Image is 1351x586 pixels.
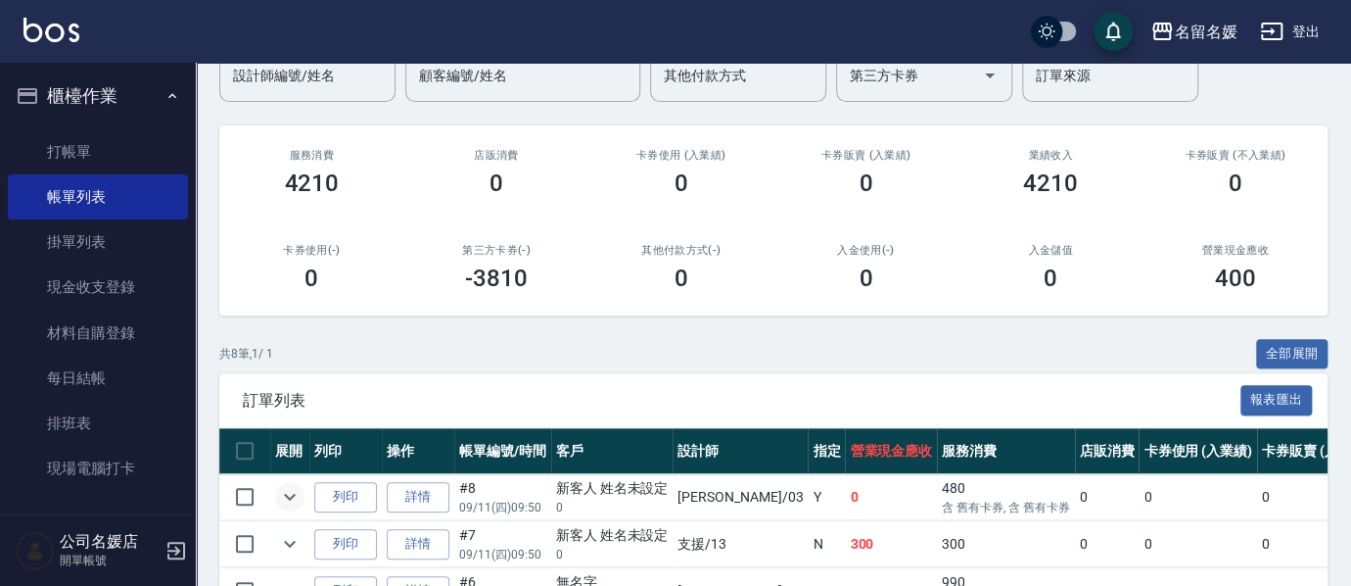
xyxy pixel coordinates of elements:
div: 新客人 姓名未設定 [556,478,669,499]
p: 0 [556,546,669,563]
td: N [808,521,845,567]
button: 櫃檯作業 [8,71,188,122]
button: save [1094,12,1133,51]
h3: 0 [1044,265,1057,292]
th: 客戶 [551,428,674,474]
button: expand row [275,482,304,512]
p: 含 舊有卡券, 含 舊有卡券 [942,499,1069,516]
p: 09/11 (四) 09:50 [459,499,546,516]
h2: 其他付款方式(-) [612,244,750,257]
h3: 0 [489,170,503,197]
th: 列印 [309,428,382,474]
th: 店販消費 [1075,428,1140,474]
th: 服務消費 [937,428,1074,474]
h3: 服務消費 [243,149,381,162]
h3: 400 [1215,265,1256,292]
h3: 0 [1229,170,1242,197]
h2: 第三方卡券(-) [428,244,566,257]
p: 共 8 筆, 1 / 1 [219,345,273,363]
td: 480 [937,474,1074,520]
th: 指定 [808,428,845,474]
h2: 入金儲值 [982,244,1120,257]
span: 訂單列表 [243,391,1240,411]
button: 列印 [314,529,377,560]
td: 支援 /13 [673,521,808,567]
h3: 0 [675,265,688,292]
div: 新客人 姓名未設定 [556,525,669,546]
th: 展開 [270,428,309,474]
td: 0 [1075,521,1140,567]
button: 列印 [314,482,377,513]
h5: 公司名媛店 [60,532,160,552]
th: 操作 [382,428,454,474]
a: 材料自購登錄 [8,311,188,356]
td: #7 [454,521,551,567]
td: [PERSON_NAME] /03 [673,474,808,520]
h2: 卡券使用(-) [243,244,381,257]
button: 全部展開 [1256,339,1328,369]
img: Person [16,531,55,570]
p: 09/11 (四) 09:50 [459,546,546,563]
button: expand row [275,529,304,559]
h3: 0 [675,170,688,197]
a: 報表匯出 [1240,390,1313,409]
button: 登出 [1252,14,1328,50]
h3: -3810 [465,265,528,292]
p: 開單帳號 [60,552,160,569]
p: 0 [556,499,669,516]
h2: 入金使用(-) [797,244,935,257]
img: Logo [23,18,79,42]
h3: 0 [859,170,872,197]
h3: 4210 [284,170,339,197]
h2: 營業現金應收 [1166,244,1304,257]
a: 詳情 [387,482,449,513]
h2: 卡券販賣 (入業績) [797,149,935,162]
a: 詳情 [387,529,449,560]
th: 營業現金應收 [845,428,937,474]
td: #8 [454,474,551,520]
a: 每日結帳 [8,356,188,401]
a: 掛單列表 [8,220,188,265]
td: Y [808,474,845,520]
h2: 卡券使用 (入業績) [612,149,750,162]
h2: 店販消費 [428,149,566,162]
td: 0 [845,474,937,520]
td: 0 [1075,474,1140,520]
td: 0 [1139,474,1257,520]
h3: 0 [304,265,318,292]
a: 排班表 [8,401,188,446]
h3: 4210 [1023,170,1078,197]
button: 名留名媛 [1142,12,1244,52]
button: 預約管理 [8,500,188,551]
button: Open [974,60,1005,91]
th: 帳單編號/時間 [454,428,551,474]
td: 0 [1139,521,1257,567]
a: 現場電腦打卡 [8,446,188,491]
td: 300 [845,521,937,567]
h2: 卡券販賣 (不入業績) [1166,149,1304,162]
div: 名留名媛 [1174,20,1236,44]
a: 帳單列表 [8,174,188,220]
th: 卡券使用 (入業績) [1139,428,1257,474]
button: 報表匯出 [1240,385,1313,415]
td: 300 [937,521,1074,567]
h3: 0 [859,265,872,292]
h2: 業績收入 [982,149,1120,162]
th: 設計師 [673,428,808,474]
a: 現金收支登錄 [8,265,188,310]
a: 打帳單 [8,129,188,174]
